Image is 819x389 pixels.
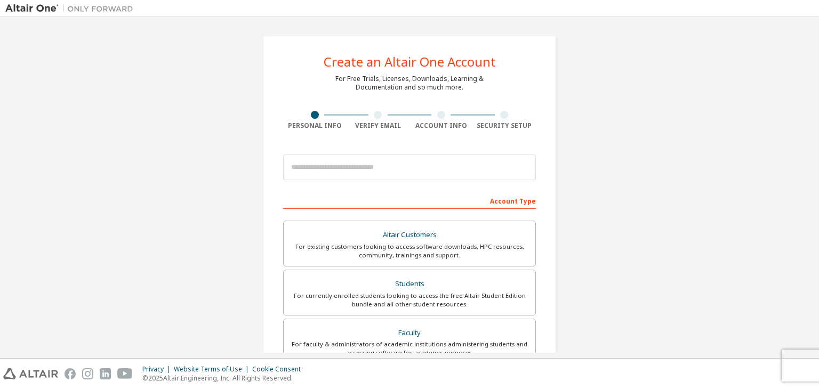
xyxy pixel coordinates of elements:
[117,368,133,379] img: youtube.svg
[65,368,76,379] img: facebook.svg
[283,121,347,130] div: Personal Info
[290,242,529,260] div: For existing customers looking to access software downloads, HPC resources, community, trainings ...
[290,277,529,291] div: Students
[290,340,529,357] div: For faculty & administrators of academic institutions administering students and accessing softwa...
[290,291,529,309] div: For currently enrolled students looking to access the free Altair Student Edition bundle and all ...
[290,228,529,242] div: Altair Customers
[252,365,307,374] div: Cookie Consent
[290,326,529,341] div: Faculty
[347,121,410,130] div: Verify Email
[174,365,252,374] div: Website Terms of Use
[473,121,536,130] div: Security Setup
[5,3,139,14] img: Altair One
[335,75,484,92] div: For Free Trials, Licenses, Downloads, Learning & Documentation and so much more.
[142,374,307,383] p: © 2025 Altair Engineering, Inc. All Rights Reserved.
[100,368,111,379] img: linkedin.svg
[283,192,536,209] div: Account Type
[3,368,58,379] img: altair_logo.svg
[142,365,174,374] div: Privacy
[82,368,93,379] img: instagram.svg
[409,121,473,130] div: Account Info
[324,55,496,68] div: Create an Altair One Account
